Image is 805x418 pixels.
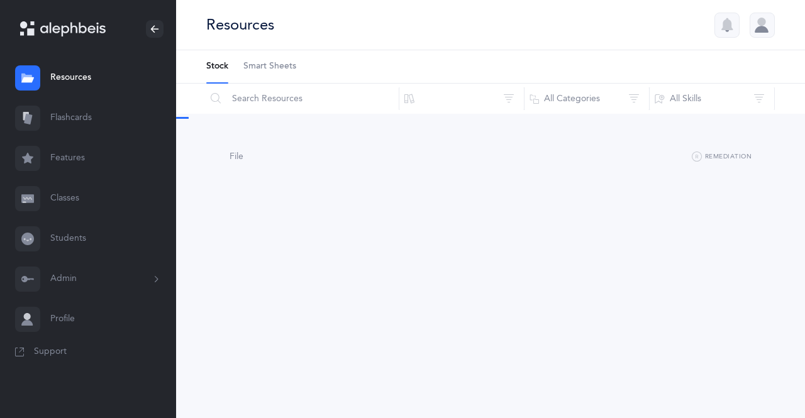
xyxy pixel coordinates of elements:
[206,84,399,114] input: Search Resources
[524,84,650,114] button: All Categories
[243,60,296,73] span: Smart Sheets
[692,150,752,165] button: Remediation
[206,14,274,35] div: Resources
[649,84,775,114] button: All Skills
[230,151,243,162] span: File
[34,346,67,358] span: Support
